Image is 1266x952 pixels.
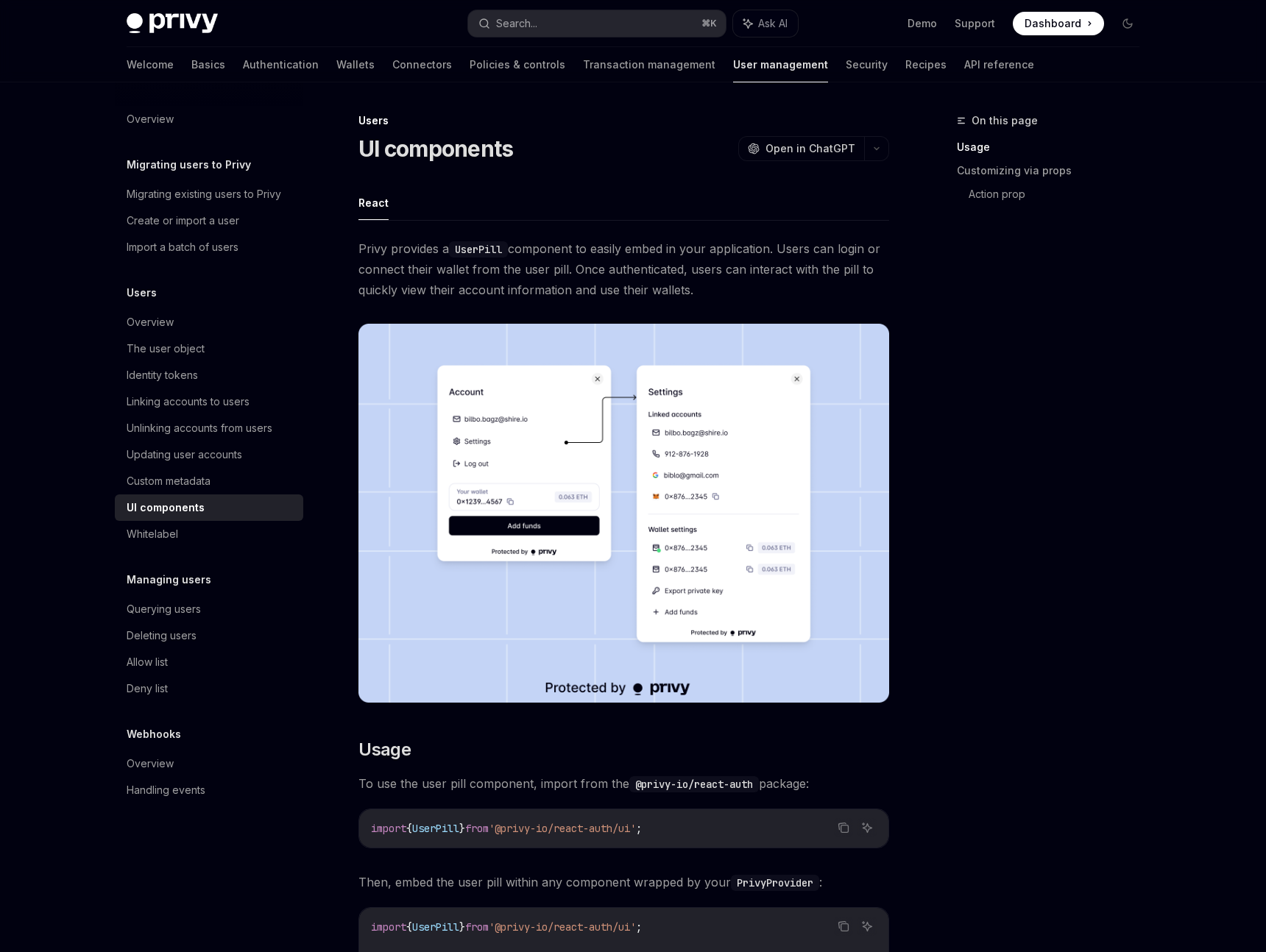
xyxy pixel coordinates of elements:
a: Unlinking accounts from users [115,415,303,441]
a: Deleting users [115,622,303,649]
a: Deny list [115,675,303,702]
div: UI components [127,499,205,516]
span: Dashboard [1025,16,1081,31]
img: images/Userpill2.png [358,324,889,703]
code: PrivyProvider [731,875,819,891]
h1: UI components [358,135,513,162]
button: Ask AI [857,818,877,837]
span: Privy provides a component to easily embed in your application. Users can login or connect their ... [358,238,889,300]
a: Security [846,47,888,82]
span: ; [636,822,642,835]
a: Handling events [115,777,303,803]
div: Deleting users [127,627,197,644]
button: Copy the contents from the code block [834,917,853,936]
a: UI components [115,494,303,521]
a: Customizing via props [957,159,1151,182]
div: Create or import a user [127,212,239,230]
span: UserPill [412,920,459,934]
span: To use the user pill component, import from the package: [358,773,889,794]
a: Transaction management [583,47,715,82]
h5: Migrating users to Privy [127,156,251,174]
a: The user object [115,335,303,362]
span: On this page [972,112,1038,129]
a: Recipes [905,47,947,82]
div: Linking accounts to users [127,393,250,411]
a: Allow list [115,649,303,675]
div: Identity tokens [127,366,198,384]
a: Usage [957,135,1151,159]
a: Identity tokens [115,362,303,388]
div: Import a batch of users [127,238,238,256]
a: Create or import a user [115,207,303,234]
div: Updating user accounts [127,446,242,463]
a: Action prop [969,182,1151,206]
div: Users [358,113,889,128]
a: Demo [908,16,937,31]
h5: Users [127,284,157,302]
button: Search...⌘K [468,10,726,37]
a: Whitelabel [115,521,303,547]
div: Overview [127,110,174,128]
div: Handling events [127,781,205,799]
span: Open in ChatGPT [765,141,855,156]
div: Search... [496,15,537,32]
span: { [406,822,412,835]
span: UserPill [412,822,459,835]
a: Custom metadata [115,468,303,494]
button: Copy the contents from the code block [834,818,853,837]
span: Ask AI [758,16,788,31]
a: Wallets [336,47,375,82]
a: Basics [191,47,225,82]
span: import [371,822,406,835]
div: Custom metadata [127,472,211,490]
a: Overview [115,106,303,132]
img: dark logo [127,13,218,34]
div: The user object [127,340,205,358]
code: @privy-io/react-auth [629,776,759,792]
div: Deny list [127,680,168,697]
a: User management [733,47,828,82]
a: Policies & controls [470,47,565,82]
a: Dashboard [1013,12,1104,35]
span: '@privy-io/react-auth/ui' [489,822,636,835]
a: Import a batch of users [115,234,303,260]
a: API reference [964,47,1034,82]
span: ; [636,920,642,934]
div: Overview [127,313,174,331]
a: Linking accounts to users [115,388,303,415]
span: import [371,920,406,934]
a: Updating user accounts [115,441,303,468]
h5: Managing users [127,571,211,589]
div: Allow list [127,653,168,671]
button: Toggle dark mode [1116,12,1139,35]
a: Migrating existing users to Privy [115,181,303,207]
button: Ask AI [733,10,798,37]
a: Querying users [115,596,303,622]
span: { [406,920,412,934]
h5: Webhooks [127,725,181,743]
div: Unlinking accounts from users [127,419,272,437]
span: from [465,822,489,835]
span: ⌘ K [701,18,717,29]
div: Querying users [127,600,201,618]
a: Support [955,16,995,31]
code: UserPill [449,241,508,257]
a: Connectors [392,47,452,82]
div: Migrating existing users to Privy [127,185,281,203]
button: Ask AI [857,917,877,936]
span: } [459,822,465,835]
a: Overview [115,750,303,777]
span: Then, embed the user pill within any component wrapped by your : [358,872,889,892]
div: Whitelabel [127,525,178,543]
a: Overview [115,309,303,335]
button: Open in ChatGPT [738,136,864,161]
button: React [358,185,389,220]
span: Usage [358,738,411,761]
span: from [465,920,489,934]
span: '@privy-io/react-auth/ui' [489,920,636,934]
span: } [459,920,465,934]
a: Authentication [243,47,319,82]
div: Overview [127,755,174,772]
a: Welcome [127,47,174,82]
